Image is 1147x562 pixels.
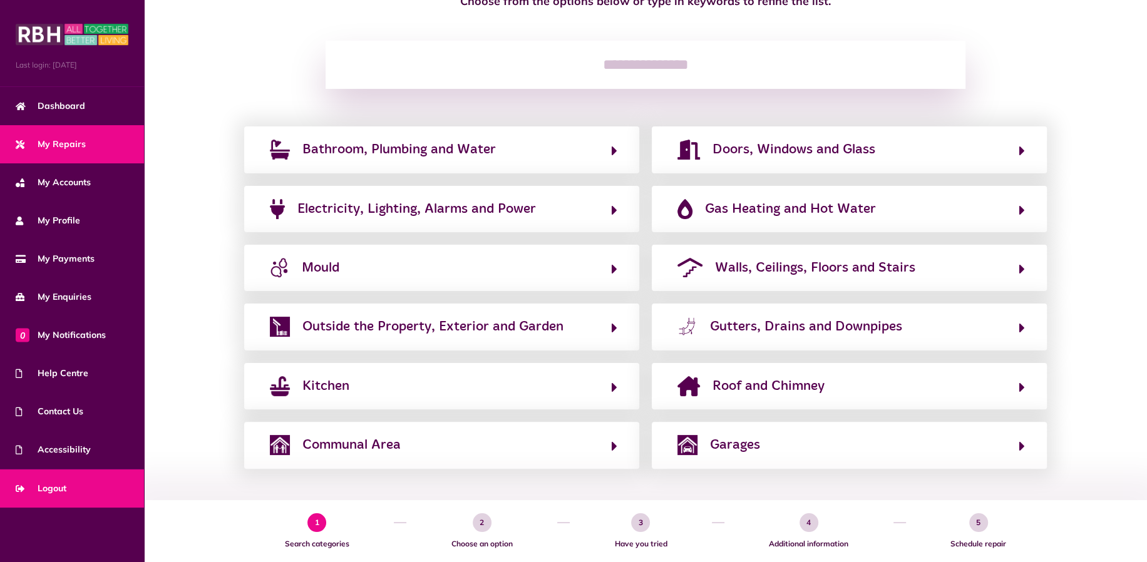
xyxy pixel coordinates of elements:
span: Outside the Property, Exterior and Garden [302,317,563,337]
img: fire-flame-simple-solid-purple.png [677,199,692,219]
button: Mould [266,257,617,278]
span: Roof and Chimney [712,376,825,396]
img: plug-solid-purple.png [270,199,285,219]
img: bath.png [270,140,290,160]
span: My Enquiries [16,290,91,304]
button: Doors, Windows and Glass [674,139,1025,160]
span: Search categories [246,538,388,549]
button: Communal Area [266,434,617,456]
span: Schedule repair [912,538,1045,549]
span: My Payments [16,252,95,265]
button: Garages [674,434,1025,456]
span: 0 [16,328,29,342]
span: Accessibility [16,443,91,456]
button: Kitchen [266,376,617,397]
span: Additional information [731,538,887,549]
img: garage.png [677,435,697,455]
img: external.png [270,317,290,337]
img: leaking-pipe.png [677,317,697,337]
span: 2 [473,513,491,532]
span: My Repairs [16,138,86,151]
span: 1 [307,513,326,532]
img: house-chimney-solid-purple.png [677,376,700,396]
button: Electricity, Lighting, Alarms and Power [266,198,617,220]
span: Gutters, Drains and Downpipes [710,317,902,337]
span: 5 [969,513,988,532]
span: Walls, Ceilings, Floors and Stairs [715,258,915,278]
span: Last login: [DATE] [16,59,128,71]
button: Walls, Ceilings, Floors and Stairs [674,257,1025,278]
span: 3 [631,513,650,532]
button: Gas Heating and Hot Water [674,198,1025,220]
span: Have you tried [576,538,706,549]
span: Gas Heating and Hot Water [705,199,876,219]
span: Help Centre [16,367,88,380]
img: roof-stairs-purple.png [677,258,702,278]
span: My Notifications [16,329,106,342]
img: sink.png [270,376,290,396]
img: door-open-solid-purple.png [677,140,700,160]
button: Gutters, Drains and Downpipes [674,316,1025,337]
button: Outside the Property, Exterior and Garden [266,316,617,337]
span: Doors, Windows and Glass [712,140,875,160]
img: communal2.png [270,435,290,455]
span: My Accounts [16,176,91,189]
span: Bathroom, Plumbing and Water [302,140,496,160]
span: Contact Us [16,405,83,418]
span: Mould [302,258,339,278]
button: Bathroom, Plumbing and Water [266,139,617,160]
span: Choose an option [413,538,551,549]
span: Electricity, Lighting, Alarms and Power [297,199,536,219]
span: Communal Area [302,435,401,455]
span: Kitchen [302,376,349,396]
span: Dashboard [16,100,85,113]
span: My Profile [16,214,80,227]
span: Garages [710,435,760,455]
span: Logout [16,482,66,495]
img: MyRBH [16,22,128,47]
button: Roof and Chimney [674,376,1025,397]
span: 4 [800,513,818,532]
img: mould-icon.jpg [270,258,289,278]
